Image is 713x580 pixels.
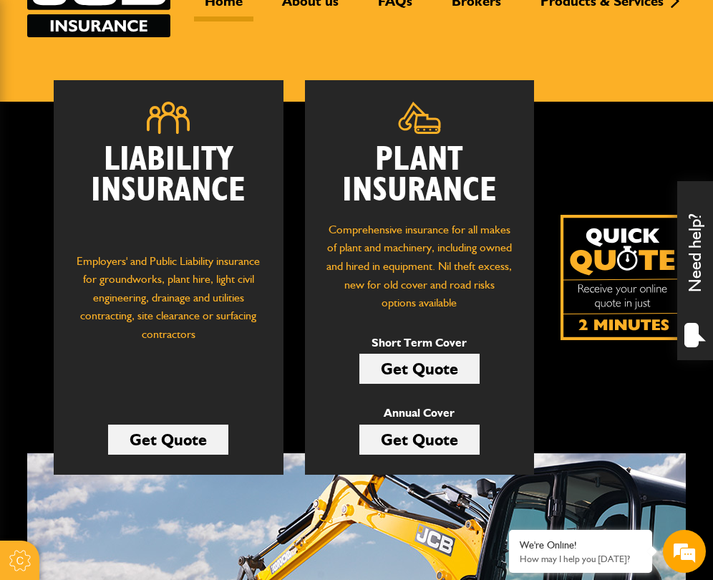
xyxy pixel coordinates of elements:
[677,181,713,360] div: Need help?
[359,425,480,455] a: Get Quote
[359,354,480,384] a: Get Quote
[520,539,641,551] div: We're Online!
[326,145,513,206] h2: Plant Insurance
[359,404,480,422] p: Annual Cover
[561,215,686,340] a: Get your insurance quote isn just 2-minutes
[561,215,686,340] img: Quick Quote
[520,554,641,564] p: How may I help you today?
[359,334,480,352] p: Short Term Cover
[75,252,261,375] p: Employers' and Public Liability insurance for groundworks, plant hire, light civil engineering, d...
[108,425,228,455] a: Get Quote
[75,145,261,238] h2: Liability Insurance
[326,221,513,312] p: Comprehensive insurance for all makes of plant and machinery, including owned and hired in equipm...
